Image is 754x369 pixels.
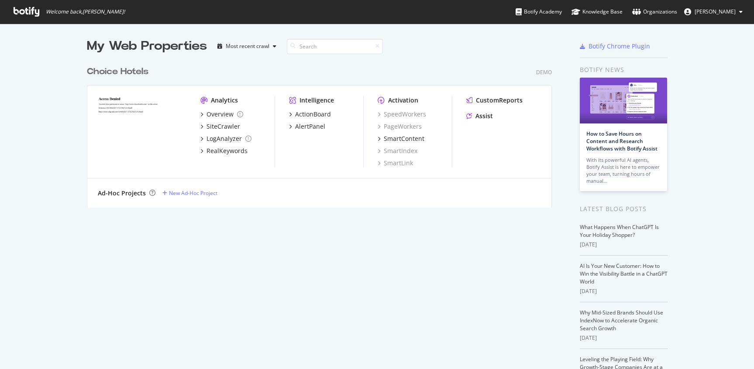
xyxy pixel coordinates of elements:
div: Activation [388,96,418,105]
a: Assist [466,112,493,120]
a: AlertPanel [289,122,325,131]
a: AI Is Your New Customer: How to Win the Visibility Battle in a ChatGPT World [580,262,668,285]
div: Knowledge Base [572,7,623,16]
div: Most recent crawl [226,44,269,49]
div: Assist [475,112,493,120]
div: Analytics [211,96,238,105]
div: [DATE] [580,334,668,342]
div: AlertPanel [295,122,325,131]
div: Demo [536,68,552,76]
button: Most recent crawl [214,39,280,53]
div: Organizations [632,7,677,16]
div: RealKeywords [207,147,248,155]
div: My Web Properties [87,38,207,55]
a: SmartContent [378,134,424,143]
div: With its powerful AI agents, Botify Assist is here to empower your team, turning hours of manual… [586,157,661,184]
button: [PERSON_NAME] [677,5,750,19]
div: Latest Blog Posts [580,204,668,214]
a: Why Mid-Sized Brands Should Use IndexNow to Accelerate Organic Search Growth [580,309,663,332]
div: [DATE] [580,241,668,249]
a: Choice Hotels [87,65,152,78]
a: ActionBoard [289,110,331,119]
a: How to Save Hours on Content and Research Workflows with Botify Assist [586,130,658,152]
a: LogAnalyzer [200,134,251,143]
a: SpeedWorkers [378,110,426,119]
div: SmartContent [384,134,424,143]
div: New Ad-Hoc Project [169,189,217,197]
a: New Ad-Hoc Project [162,189,217,197]
a: RealKeywords [200,147,248,155]
a: SmartIndex [378,147,417,155]
span: Matt Dexter [695,8,736,15]
a: SiteCrawler [200,122,240,131]
a: PageWorkers [378,122,422,131]
span: Welcome back, [PERSON_NAME] ! [46,8,125,15]
img: Choice Hotels [98,96,186,167]
div: Choice Hotels [87,65,148,78]
div: Botify Academy [516,7,562,16]
a: Botify Chrome Plugin [580,42,650,51]
div: [DATE] [580,287,668,295]
div: SiteCrawler [207,122,240,131]
div: ActionBoard [295,110,331,119]
div: Botify Chrome Plugin [589,42,650,51]
div: Overview [207,110,234,119]
a: What Happens When ChatGPT Is Your Holiday Shopper? [580,223,659,239]
div: grid [87,55,559,208]
div: Intelligence [300,96,334,105]
img: How to Save Hours on Content and Research Workflows with Botify Assist [580,78,667,123]
div: Botify news [580,65,668,75]
a: CustomReports [466,96,523,105]
a: SmartLink [378,159,413,167]
input: Search [287,39,383,54]
div: Ad-Hoc Projects [98,189,146,198]
div: LogAnalyzer [207,134,242,143]
div: CustomReports [476,96,523,105]
a: Overview [200,110,243,119]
